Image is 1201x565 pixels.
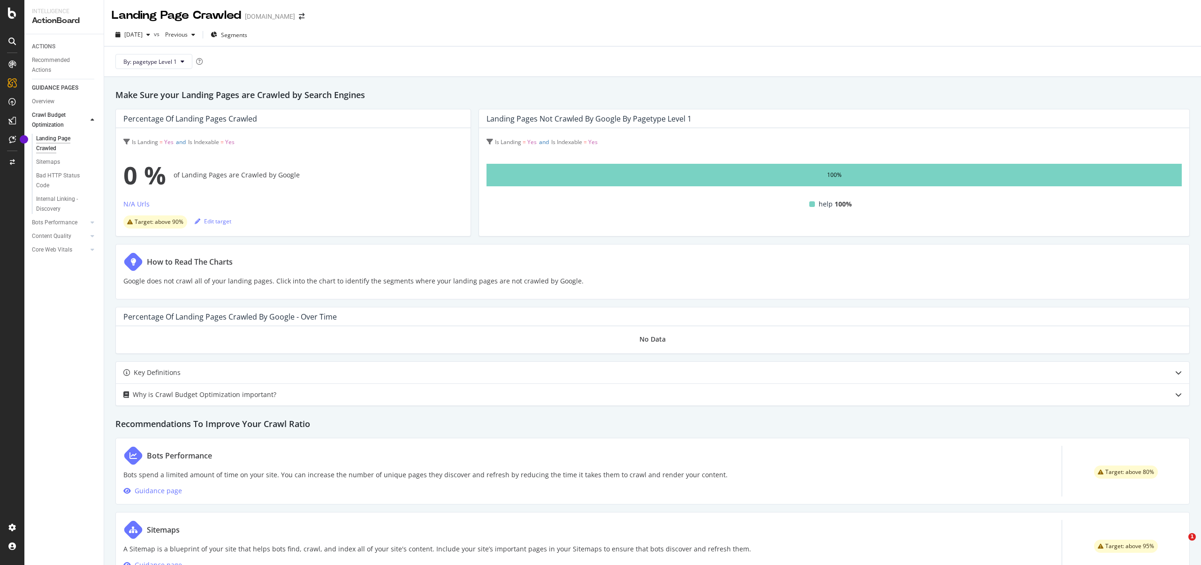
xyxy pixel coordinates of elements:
[154,30,161,38] span: vs
[147,524,180,535] div: Sitemaps
[115,88,1190,101] h2: Make Sure your Landing Pages are Crawled by Search Engines
[123,199,150,209] div: N/A Urls
[1094,540,1158,553] div: warning label
[112,27,154,42] button: [DATE]
[827,169,842,181] div: 100%
[123,156,463,194] div: of Landing Pages are Crawled by Google
[207,27,251,42] button: Segments
[245,12,295,21] div: [DOMAIN_NAME]
[221,31,247,39] span: Segments
[32,42,55,52] div: ACTIONS
[123,469,728,481] p: Bots spend a limited amount of time on your site. You can increase the number of unique pages the...
[32,231,88,241] a: Content Quality
[527,138,537,146] span: Yes
[188,138,219,146] span: Is Indexable
[176,138,186,146] span: and
[161,27,199,42] button: Previous
[195,217,231,225] div: Edit target
[1105,543,1154,549] span: Target: above 95%
[134,367,181,378] div: Key Definitions
[1188,533,1196,541] span: 1
[1169,533,1192,556] iframe: Intercom live chat
[124,31,143,38] span: 2025 Oct. 12th
[36,134,97,153] a: Landing Page Crawled
[225,138,235,146] span: Yes
[135,219,183,225] span: Target: above 90%
[164,138,174,146] span: Yes
[220,138,224,146] span: =
[36,157,97,167] a: Sitemaps
[32,110,81,130] div: Crawl Budget Optimization
[195,214,231,229] button: Edit target
[123,312,337,321] div: Percentage of Landing Pages Crawled by Google - Over Time
[135,485,182,496] div: Guidance page
[123,58,177,66] span: By: pagetype Level 1
[32,110,88,130] a: Crawl Budget Optimization
[32,8,96,15] div: Intelligence
[32,42,97,52] a: ACTIONS
[32,15,96,26] div: ActionBoard
[123,486,182,495] a: Guidance page
[147,450,212,461] div: Bots Performance
[115,413,1190,430] h2: Recommendations To Improve Your Crawl Ratio
[32,55,88,75] div: Recommended Actions
[161,31,188,38] span: Previous
[32,97,54,107] div: Overview
[32,245,72,255] div: Core Web Vitals
[36,134,88,153] div: Landing Page Crawled
[123,275,584,287] p: Google does not crawl all of your landing pages. Click into the chart to identify the segments wh...
[123,543,751,555] p: A Sitemap is a blueprint of your site that helps bots find, crawl, and index all of your site's c...
[551,138,582,146] span: Is Indexable
[123,199,150,214] button: N/A Urls
[819,199,833,210] span: help
[123,215,187,229] div: warning label
[486,114,692,123] div: Landing Pages not Crawled by Google by pagetype Level 1
[32,55,97,75] a: Recommended Actions
[32,218,77,228] div: Bots Performance
[32,245,88,255] a: Core Web Vitals
[36,171,89,191] div: Bad HTTP Status Code
[123,156,166,194] span: 0 %
[639,334,666,345] div: No Data
[32,97,97,107] a: Overview
[36,194,90,214] div: Internal Linking - Discovery
[115,54,192,69] button: By: pagetype Level 1
[588,138,598,146] span: Yes
[32,83,97,93] a: GUIDANCE PAGES
[36,171,97,191] a: Bad HTTP Status Code
[1105,469,1154,475] span: Target: above 80%
[160,138,163,146] span: =
[36,194,97,214] a: Internal Linking - Discovery
[495,138,521,146] span: Is Landing
[32,231,71,241] div: Content Quality
[32,218,88,228] a: Bots Performance
[32,83,78,93] div: GUIDANCE PAGES
[123,114,257,123] div: Percentage of Landing Pages Crawled
[539,138,549,146] span: and
[132,138,158,146] span: Is Landing
[835,199,852,210] span: 100%
[584,138,587,146] span: =
[112,8,241,23] div: Landing Page Crawled
[133,389,276,400] div: Why is Crawl Budget Optimization important?
[523,138,526,146] span: =
[20,135,28,144] div: Tooltip anchor
[1094,466,1158,479] div: warning label
[147,256,233,267] div: How to Read The Charts
[299,13,304,20] div: arrow-right-arrow-left
[36,157,60,167] div: Sitemaps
